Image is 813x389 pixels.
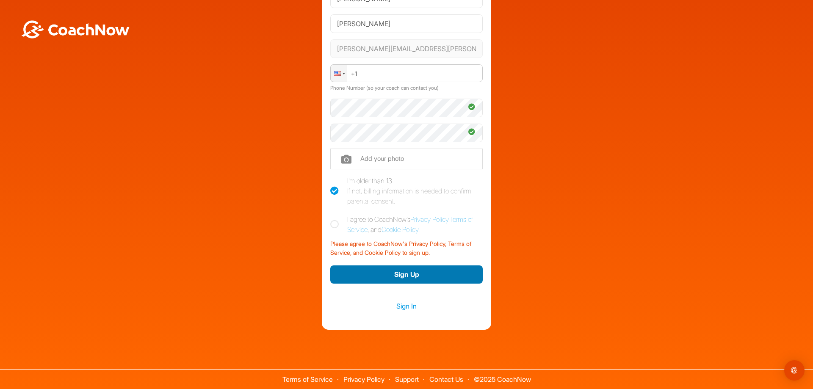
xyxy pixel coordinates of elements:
img: BwLJSsUCoWCh5upNqxVrqldRgqLPVwmV24tXu5FoVAoFEpwwqQ3VIfuoInZCoVCoTD4vwADAC3ZFMkVEQFDAAAAAElFTkSuQmCC [20,20,130,39]
a: Contact Us [429,375,463,383]
button: Sign Up [330,265,483,284]
a: Cookie Policy [382,225,418,234]
input: Email [330,39,483,58]
div: United States: + 1 [331,65,347,82]
div: Open Intercom Messenger [784,360,805,381]
a: Terms of Service [347,215,473,234]
a: Terms of Service [282,375,333,383]
a: Privacy Policy [343,375,384,383]
span: © 2025 CoachNow [470,370,535,383]
a: Privacy Policy [410,215,448,223]
label: I agree to CoachNow's , , and . [330,214,483,235]
a: Sign In [330,301,483,312]
div: Please agree to CoachNow's Privacy Policy, Terms of Service, and Cookie Policy to sign up. [330,236,483,257]
input: Last Name [330,14,483,33]
input: Phone Number [330,64,483,82]
label: Phone Number (so your coach can contact you) [330,85,439,91]
a: Support [395,375,419,383]
div: If not, billing information is needed to confirm parental consent. [347,186,483,206]
div: I'm older than 13 [347,176,483,206]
